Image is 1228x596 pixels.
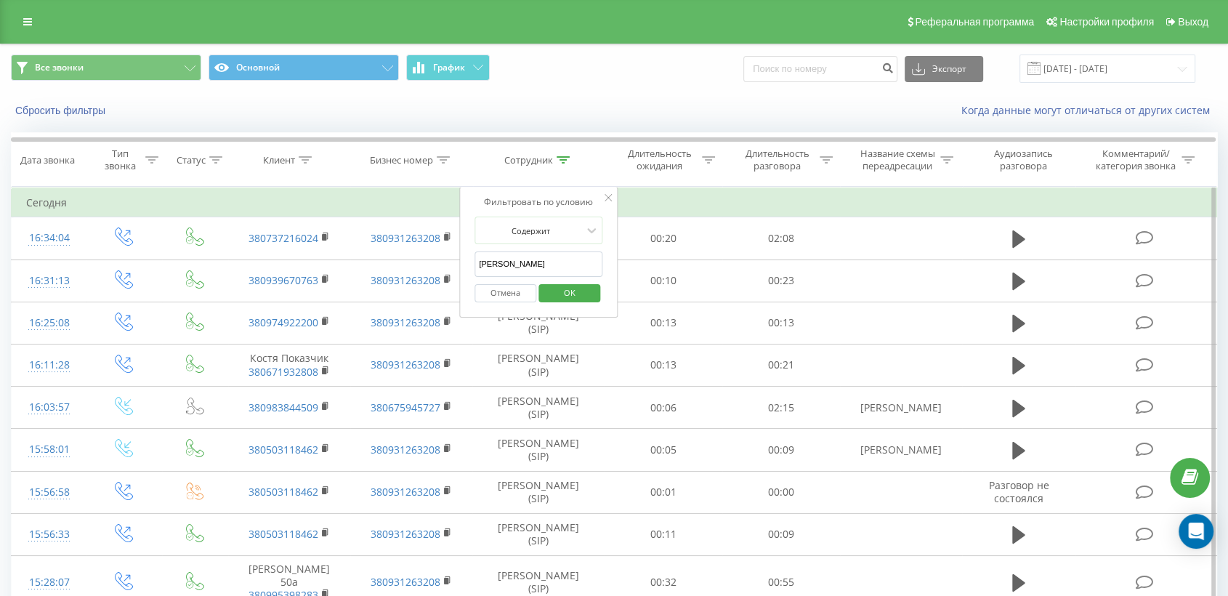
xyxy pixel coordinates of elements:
[472,513,604,555] td: [PERSON_NAME] (SIP)
[859,148,937,172] div: Название схемы переадресации
[722,429,840,471] td: 00:09
[371,575,440,589] a: 380931263208
[549,281,590,304] span: OK
[371,315,440,329] a: 380931263208
[11,55,201,81] button: Все звонки
[11,104,113,117] button: Сбросить фильтры
[26,351,72,379] div: 16:11:28
[26,267,72,295] div: 16:31:13
[474,284,536,302] button: Отмена
[26,435,72,464] div: 15:58:01
[249,443,318,456] a: 380503118462
[605,344,722,386] td: 00:13
[474,195,602,209] div: Фильтровать по условию
[988,478,1049,505] span: Разговор не состоялся
[605,302,722,344] td: 00:13
[406,55,490,81] button: График
[26,478,72,507] div: 15:56:58
[738,148,816,172] div: Длительность разговора
[472,302,604,344] td: [PERSON_NAME] (SIP)
[961,103,1217,117] a: Когда данные могут отличаться от других систем
[371,527,440,541] a: 380931263208
[20,154,75,166] div: Дата звонка
[228,344,350,386] td: Костя Показчик
[605,259,722,302] td: 00:10
[472,471,604,513] td: [PERSON_NAME] (SIP)
[474,251,602,277] input: Введите значение
[1059,16,1154,28] span: Настройки профиля
[977,148,1071,172] div: Аудиозапись разговора
[605,471,722,513] td: 00:01
[1093,148,1178,172] div: Комментарий/категория звонка
[209,55,399,81] button: Основной
[26,393,72,422] div: 16:03:57
[371,485,440,499] a: 380931263208
[371,231,440,245] a: 380931263208
[722,471,840,513] td: 00:00
[26,520,72,549] div: 15:56:33
[605,429,722,471] td: 00:05
[722,513,840,555] td: 00:09
[722,387,840,429] td: 02:15
[249,400,318,414] a: 380983844509
[249,231,318,245] a: 380737216024
[722,302,840,344] td: 00:13
[371,443,440,456] a: 380931263208
[249,365,318,379] a: 380671932808
[433,63,465,73] span: График
[263,154,295,166] div: Клиент
[35,62,84,73] span: Все звонки
[722,259,840,302] td: 00:23
[905,56,983,82] button: Экспорт
[538,284,600,302] button: OK
[26,309,72,337] div: 16:25:08
[605,513,722,555] td: 00:11
[371,273,440,287] a: 380931263208
[743,56,897,82] input: Поиск по номеру
[915,16,1034,28] span: Реферальная программа
[26,224,72,252] div: 16:34:04
[472,429,604,471] td: [PERSON_NAME] (SIP)
[249,485,318,499] a: 380503118462
[840,387,962,429] td: [PERSON_NAME]
[605,387,722,429] td: 00:06
[12,188,1217,217] td: Сегодня
[722,217,840,259] td: 02:08
[605,217,722,259] td: 00:20
[1179,514,1213,549] div: Open Intercom Messenger
[472,387,604,429] td: [PERSON_NAME] (SIP)
[249,315,318,329] a: 380974922200
[840,429,962,471] td: [PERSON_NAME]
[249,273,318,287] a: 380939670763
[371,400,440,414] a: 380675945727
[1178,16,1208,28] span: Выход
[621,148,698,172] div: Длительность ожидания
[371,358,440,371] a: 380931263208
[100,148,142,172] div: Тип звонка
[472,344,604,386] td: [PERSON_NAME] (SIP)
[249,527,318,541] a: 380503118462
[504,154,553,166] div: Сотрудник
[722,344,840,386] td: 00:21
[177,154,206,166] div: Статус
[370,154,433,166] div: Бизнес номер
